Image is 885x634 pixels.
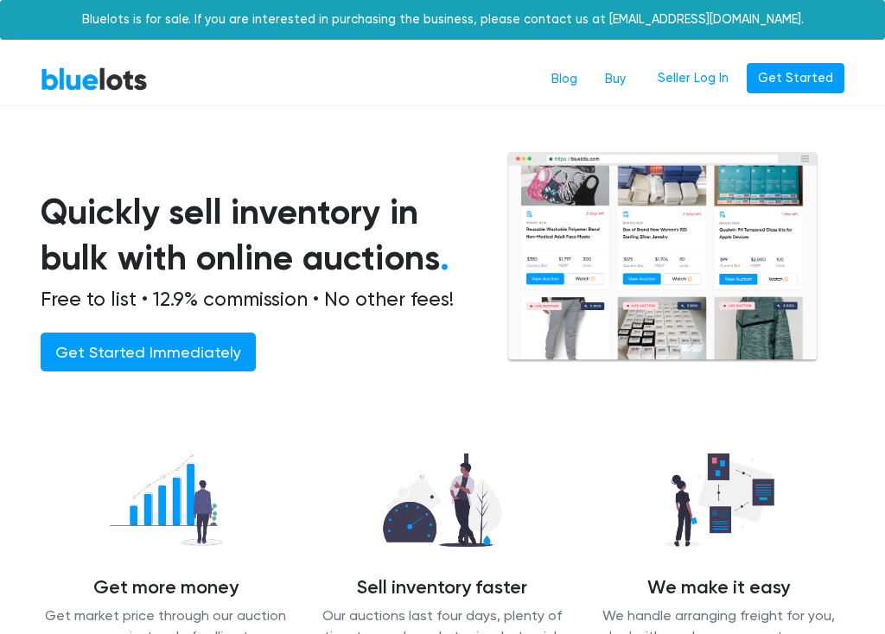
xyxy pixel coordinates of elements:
span: . [440,237,449,279]
h4: We make it easy [594,577,844,599]
img: browserlots-effe8949e13f0ae0d7b59c7c387d2f9fb811154c3999f57e71a08a1b8b46c466.png [506,151,818,364]
h4: Get more money [41,577,291,599]
a: Seller Log In [646,63,740,94]
h2: Free to list • 12.9% commission • No other fees! [41,288,465,312]
a: Get Started [747,63,844,94]
img: recover_more-49f15717009a7689fa30a53869d6e2571c06f7df1acb54a68b0676dd95821868.png [95,444,237,556]
a: Blog [538,63,591,96]
a: Get Started Immediately [41,333,256,371]
img: we_manage-77d26b14627abc54d025a00e9d5ddefd645ea4957b3cc0d2b85b0966dac19dae.png [650,444,788,556]
h1: Quickly sell inventory in bulk with online auctions [41,189,465,281]
img: sell_faster-bd2504629311caa3513348c509a54ef7601065d855a39eafb26c6393f8aa8a46.png [369,444,517,556]
a: BlueLots [41,67,148,92]
a: Buy [591,63,640,96]
h4: Sell inventory faster [317,577,568,599]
